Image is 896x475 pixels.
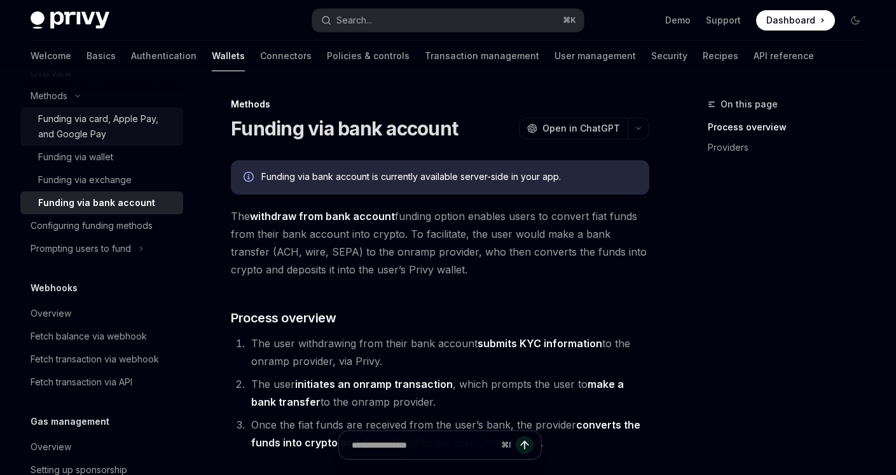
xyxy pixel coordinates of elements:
a: Funding via exchange [20,169,183,191]
span: Process overview [231,309,336,327]
a: Dashboard [756,10,835,31]
a: Policies & controls [327,41,410,71]
a: Fetch transaction via API [20,371,183,394]
input: Ask a question... [352,431,496,459]
div: Search... [336,13,372,28]
div: Fetch transaction via API [31,375,132,390]
div: Overview [31,306,71,321]
h5: Webhooks [31,280,78,296]
div: Overview [31,439,71,455]
strong: submits KYC information [478,337,602,350]
button: Toggle Prompting users to fund section [20,237,183,260]
a: Fetch balance via webhook [20,325,183,348]
div: Methods [31,88,67,104]
a: Overview [20,302,183,325]
a: User management [555,41,636,71]
h1: Funding via bank account [231,117,458,140]
button: Open search [312,9,584,32]
button: Open in ChatGPT [519,118,628,139]
h5: Gas management [31,414,109,429]
span: Open in ChatGPT [542,122,620,135]
div: Funding via exchange [38,172,132,188]
span: Dashboard [766,14,815,27]
img: dark logo [31,11,109,29]
a: Funding via bank account [20,191,183,214]
div: Fetch transaction via webhook [31,352,159,367]
a: API reference [754,41,814,71]
div: Funding via wallet [38,149,113,165]
div: Funding via bank account [38,195,155,210]
a: Overview [20,436,183,458]
a: Transaction management [425,41,539,71]
div: Funding via bank account is currently available server-side in your app. [261,170,637,184]
strong: withdraw from bank account [250,210,395,223]
a: Connectors [260,41,312,71]
strong: initiates an onramp transaction [295,378,453,390]
a: Welcome [31,41,71,71]
span: The funding option enables users to convert fiat funds from their bank account into crypto. To fa... [231,207,649,279]
div: Funding via card, Apple Pay, and Google Pay [38,111,176,142]
div: Methods [231,98,649,111]
span: On this page [720,97,778,112]
a: Authentication [131,41,196,71]
a: Demo [665,14,691,27]
a: Process overview [708,117,876,137]
li: The user , which prompts the user to to the onramp provider. [247,375,649,411]
a: Fetch transaction via webhook [20,348,183,371]
div: Configuring funding methods [31,218,153,233]
div: Fetch balance via webhook [31,329,147,344]
a: Basics [86,41,116,71]
svg: Info [244,172,256,184]
a: Funding via card, Apple Pay, and Google Pay [20,107,183,146]
a: Providers [708,137,876,158]
a: Wallets [212,41,245,71]
button: Send message [516,436,534,454]
div: Prompting users to fund [31,241,131,256]
a: Configuring funding methods [20,214,183,237]
span: ⌘ K [563,15,576,25]
a: Recipes [703,41,738,71]
a: Funding via wallet [20,146,183,169]
a: Security [651,41,687,71]
a: Support [706,14,741,27]
button: Toggle Methods section [20,85,183,107]
li: The user withdrawing from their bank account to the onramp provider, via Privy. [247,334,649,370]
button: Toggle dark mode [845,10,865,31]
li: Once the fiat funds are received from the user’s bank, the provider it into the user’s Privy wallet. [247,416,649,451]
